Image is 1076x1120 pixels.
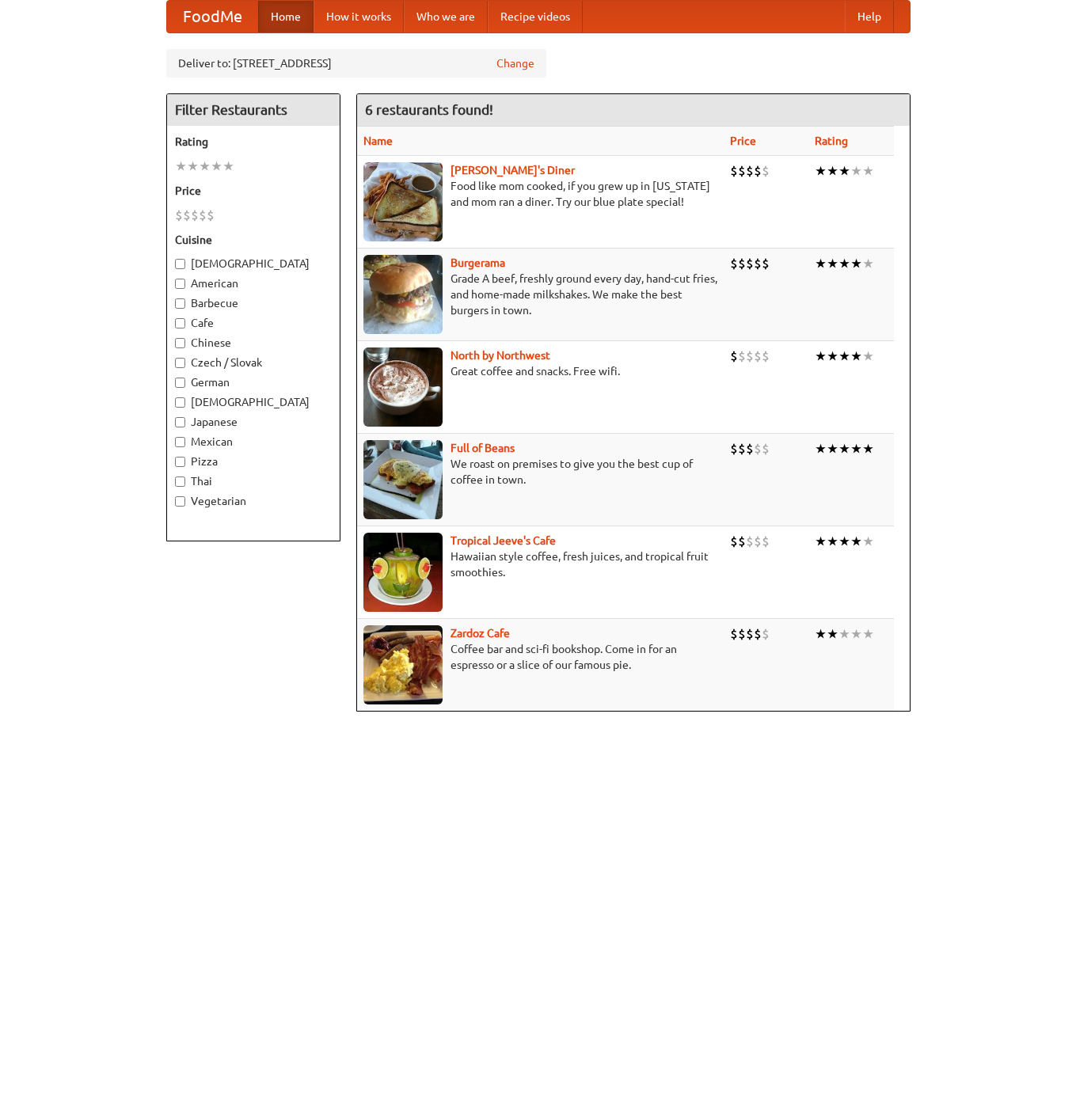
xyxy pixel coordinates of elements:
[762,162,770,180] li: $
[815,255,827,272] li: ★
[838,162,850,180] li: ★
[363,363,717,379] p: Great coffee and snacks. Free wifi.
[862,440,874,457] li: ★
[222,158,234,175] li: ★
[211,158,222,175] li: ★
[363,641,717,673] p: Coffee bar and sci-fi bookshop. Come in for an espresso or a slice of our famous pie.
[404,1,488,32] a: Who we are
[730,135,756,147] a: Price
[730,162,738,180] li: $
[815,625,827,643] li: ★
[258,1,314,32] a: Home
[738,347,746,365] li: $
[838,347,850,365] li: ★
[363,440,443,519] img: beans.jpg
[451,534,556,547] a: Tropical Jeeve's Cafe
[175,335,332,351] label: Chinese
[175,295,332,311] label: Barbecue
[175,358,185,368] input: Czech / Slovak
[175,183,332,199] h5: Price
[850,533,862,550] li: ★
[175,437,185,447] input: Mexican
[730,440,738,457] li: $
[754,625,762,643] li: $
[746,347,754,365] li: $
[175,338,185,348] input: Chinese
[754,255,762,272] li: $
[746,533,754,550] li: $
[175,397,185,408] input: [DEMOGRAPHIC_DATA]
[496,55,534,71] a: Change
[730,625,738,643] li: $
[363,347,443,427] img: north.jpg
[850,255,862,272] li: ★
[850,625,862,643] li: ★
[754,347,762,365] li: $
[838,255,850,272] li: ★
[746,625,754,643] li: $
[363,456,717,488] p: We roast on premises to give you the best cup of coffee in town.
[862,625,874,643] li: ★
[451,442,515,454] a: Full of Beans
[850,440,862,457] li: ★
[175,134,332,150] h5: Rating
[815,533,827,550] li: ★
[451,164,575,177] a: [PERSON_NAME]'s Diner
[730,347,738,365] li: $
[175,232,332,248] h5: Cuisine
[451,627,510,640] a: Zardoz Cafe
[175,298,185,309] input: Barbecue
[175,434,332,450] label: Mexican
[191,207,199,224] li: $
[850,162,862,180] li: ★
[175,158,187,175] li: ★
[363,549,717,580] p: Hawaiian style coffee, fresh juices, and tropical fruit smoothies.
[827,255,838,272] li: ★
[363,162,443,241] img: sallys.jpg
[363,533,443,612] img: jeeves.jpg
[738,625,746,643] li: $
[746,440,754,457] li: $
[762,440,770,457] li: $
[730,533,738,550] li: $
[175,318,185,328] input: Cafe
[838,533,850,550] li: ★
[175,207,183,224] li: $
[175,394,332,410] label: [DEMOGRAPHIC_DATA]
[175,259,185,269] input: [DEMOGRAPHIC_DATA]
[845,1,894,32] a: Help
[762,533,770,550] li: $
[175,493,332,509] label: Vegetarian
[754,440,762,457] li: $
[175,417,185,427] input: Japanese
[762,347,770,365] li: $
[451,349,550,362] a: North by Northwest
[175,275,332,291] label: American
[167,94,340,126] h4: Filter Restaurants
[862,533,874,550] li: ★
[862,255,874,272] li: ★
[754,162,762,180] li: $
[738,162,746,180] li: $
[827,162,838,180] li: ★
[175,476,185,487] input: Thai
[827,533,838,550] li: ★
[815,135,848,147] a: Rating
[754,533,762,550] li: $
[815,440,827,457] li: ★
[862,162,874,180] li: ★
[738,533,746,550] li: $
[363,271,717,318] p: Grade A beef, freshly ground every day, hand-cut fries, and home-made milkshakes. We make the bes...
[827,440,838,457] li: ★
[815,162,827,180] li: ★
[175,473,332,489] label: Thai
[850,347,862,365] li: ★
[175,279,185,289] input: American
[175,315,332,331] label: Cafe
[815,347,827,365] li: ★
